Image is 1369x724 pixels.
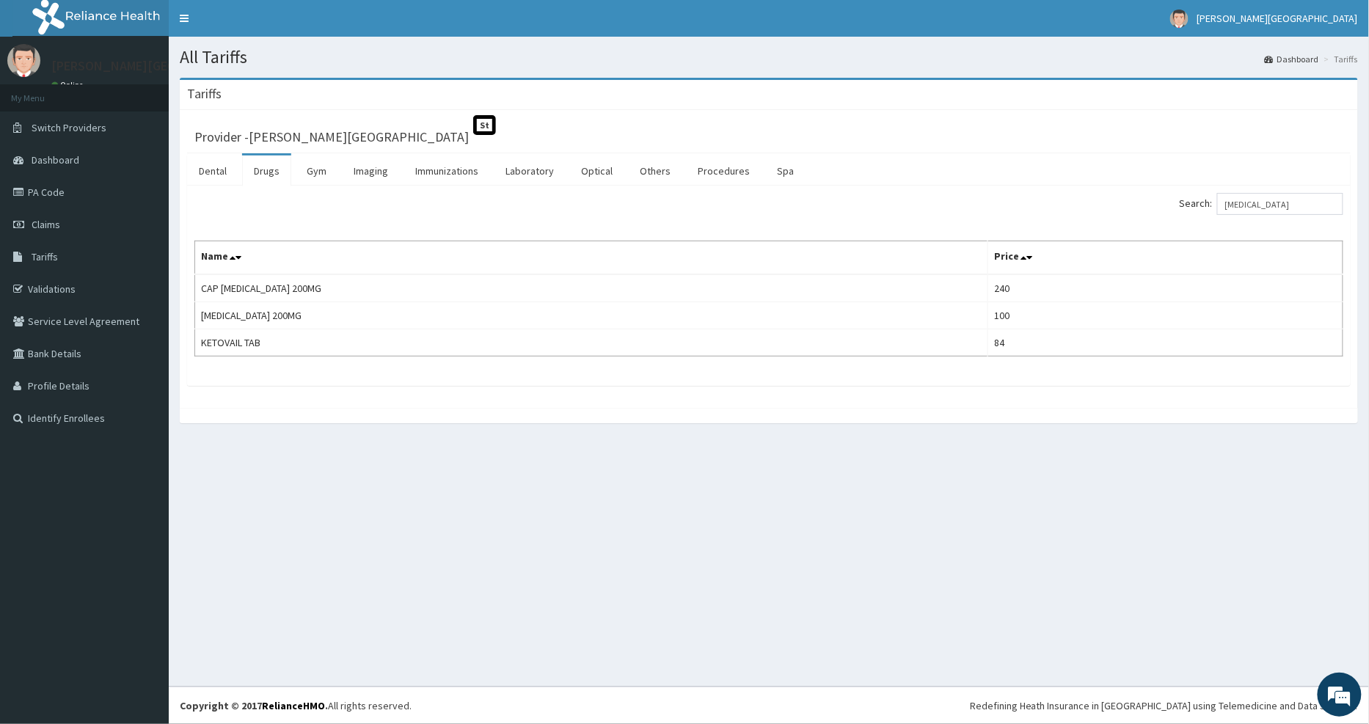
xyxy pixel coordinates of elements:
h3: Tariffs [187,87,222,100]
a: Dental [187,156,238,186]
strong: Copyright © 2017 . [180,699,328,712]
a: Laboratory [494,156,566,186]
a: Gym [295,156,338,186]
img: User Image [1170,10,1189,28]
span: Tariffs [32,250,58,263]
div: Minimize live chat window [241,7,276,43]
input: Search: [1217,193,1343,215]
a: Optical [569,156,624,186]
span: Claims [32,218,60,231]
th: Name [195,241,988,275]
a: Spa [765,156,806,186]
label: Search: [1180,193,1343,215]
span: Dashboard [32,153,79,167]
footer: All rights reserved. [169,687,1369,724]
a: Online [51,80,87,90]
td: 100 [988,302,1343,329]
a: Immunizations [404,156,490,186]
span: We're online! [85,185,202,333]
td: 240 [988,274,1343,302]
td: CAP [MEDICAL_DATA] 200MG [195,274,988,302]
div: Chat with us now [76,82,247,101]
textarea: Type your message and hit 'Enter' [7,401,280,452]
a: Procedures [686,156,762,186]
img: d_794563401_company_1708531726252_794563401 [27,73,59,110]
th: Price [988,241,1343,275]
img: User Image [7,44,40,77]
div: Redefining Heath Insurance in [GEOGRAPHIC_DATA] using Telemedicine and Data Science! [970,698,1358,713]
td: [MEDICAL_DATA] 200MG [195,302,988,329]
span: Switch Providers [32,121,106,134]
span: [PERSON_NAME][GEOGRAPHIC_DATA] [1197,12,1358,25]
a: Dashboard [1265,53,1319,65]
li: Tariffs [1321,53,1358,65]
h3: Provider - [PERSON_NAME][GEOGRAPHIC_DATA] [194,131,469,144]
a: Others [628,156,682,186]
td: 84 [988,329,1343,356]
a: Imaging [342,156,400,186]
p: [PERSON_NAME][GEOGRAPHIC_DATA] [51,59,269,73]
a: Drugs [242,156,291,186]
h1: All Tariffs [180,48,1358,67]
span: St [473,115,496,135]
td: KETOVAIL TAB [195,329,988,356]
a: RelianceHMO [262,699,325,712]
